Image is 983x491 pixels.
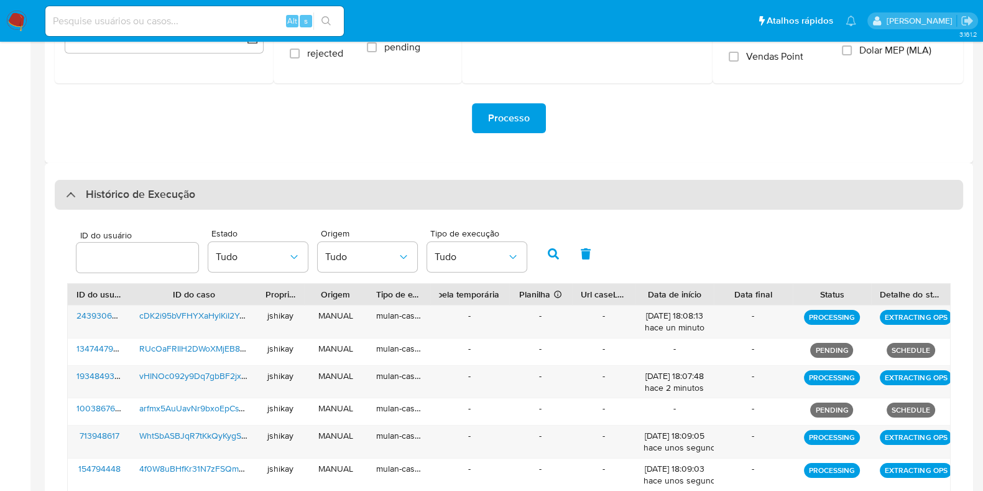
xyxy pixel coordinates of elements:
[767,14,833,27] span: Atalhos rápidos
[45,13,344,29] input: Pesquise usuários ou casos...
[886,15,956,27] p: jonathan.shikay@mercadolivre.com
[287,15,297,27] span: Alt
[959,29,977,39] span: 3.161.2
[313,12,339,30] button: search-icon
[961,14,974,27] a: Sair
[304,15,308,27] span: s
[846,16,856,26] a: Notificações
